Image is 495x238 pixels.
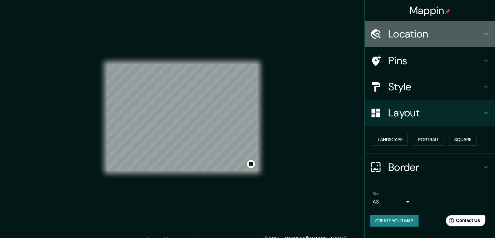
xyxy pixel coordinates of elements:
div: Location [365,21,495,47]
img: pin-icon.png [445,9,450,14]
button: Toggle attribution [247,160,255,168]
h4: Mappin [409,4,451,17]
button: Landscape [373,134,408,146]
h4: Layout [388,106,482,119]
canvas: Map [107,64,258,171]
label: Size [373,191,379,196]
iframe: Help widget launcher [437,213,488,231]
h4: Style [388,80,482,93]
button: Square [449,134,476,146]
div: Pins [365,48,495,74]
div: Layout [365,100,495,126]
h4: Location [388,27,482,40]
button: Portrait [413,134,444,146]
div: Style [365,74,495,100]
h4: Pins [388,54,482,67]
button: Create your map [370,215,419,227]
div: Border [365,154,495,180]
div: A3 [373,197,412,207]
h4: Border [388,161,482,174]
